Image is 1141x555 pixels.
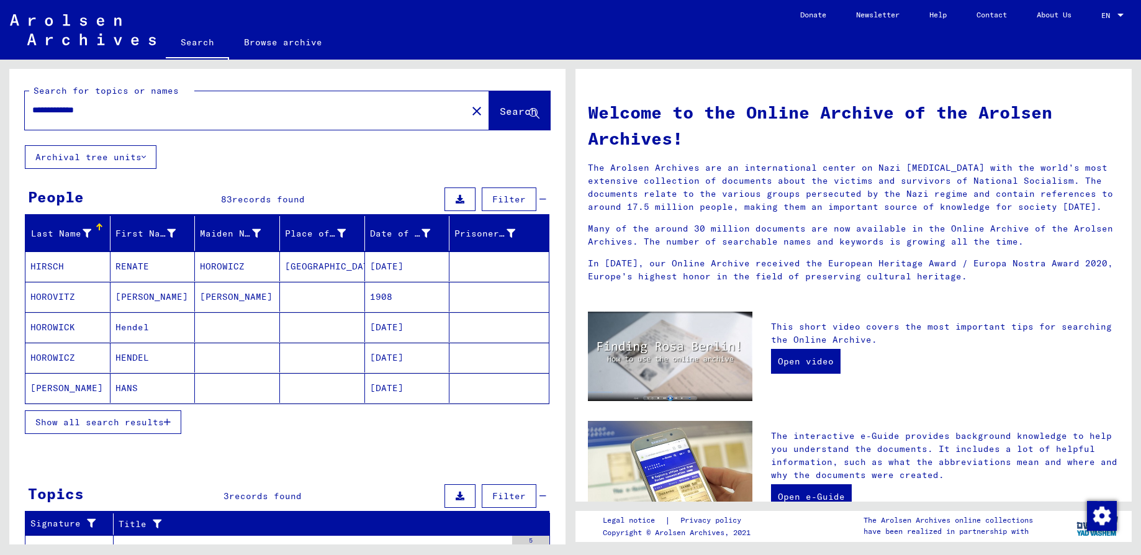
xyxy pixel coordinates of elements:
img: video.jpg [588,312,752,401]
mat-cell: [DATE] [365,373,450,403]
mat-cell: HANS [110,373,196,403]
div: First Name [115,223,195,243]
div: Place of Birth [285,223,364,243]
div: Date of Birth [370,223,449,243]
button: Archival tree units [25,145,156,169]
span: EN [1101,11,1115,20]
div: Place of Birth [285,227,346,240]
mat-cell: [GEOGRAPHIC_DATA] [280,251,365,281]
a: Open e-Guide [771,484,852,509]
mat-cell: [DATE] [365,251,450,281]
img: Change consent [1087,501,1117,531]
div: Maiden Name [200,223,279,243]
span: records found [229,490,302,502]
a: Privacy policy [670,514,756,527]
div: Change consent [1086,500,1116,530]
button: Clear [464,98,489,123]
mat-header-cell: Place of Birth [280,216,365,251]
mat-cell: 1908 [365,282,450,312]
button: Show all search results [25,410,181,434]
p: Copyright © Arolsen Archives, 2021 [603,527,756,538]
mat-icon: close [469,104,484,119]
span: records found [232,194,305,205]
span: Show all search results [35,417,164,428]
mat-cell: [PERSON_NAME] [25,373,110,403]
img: eguide.jpg [588,421,752,531]
div: Title [119,514,534,534]
p: The Arolsen Archives online collections [864,515,1033,526]
mat-label: Search for topics or names [34,85,179,96]
img: yv_logo.png [1074,510,1121,541]
a: Open video [771,349,841,374]
p: In [DATE], our Online Archive received the European Heritage Award / Europa Nostra Award 2020, Eu... [588,257,1119,283]
div: Title [119,518,519,531]
mat-cell: HIRSCH [25,251,110,281]
img: Arolsen_neg.svg [10,14,156,45]
h1: Welcome to the Online Archive of the Arolsen Archives! [588,99,1119,151]
button: Filter [482,187,536,211]
mat-cell: HENDEL [110,343,196,372]
span: Filter [492,490,526,502]
p: The Arolsen Archives are an international center on Nazi [MEDICAL_DATA] with the world’s most ext... [588,161,1119,214]
p: Many of the around 30 million documents are now available in the Online Archive of the Arolsen Ar... [588,222,1119,248]
div: Signature [30,517,97,530]
div: 5 [512,536,549,548]
mat-cell: HOROWICZ [25,343,110,372]
p: have been realized in partnership with [864,526,1033,537]
span: Filter [492,194,526,205]
div: Date of Birth [370,227,431,240]
div: Maiden Name [200,227,261,240]
p: This short video covers the most important tips for searching the Online Archive. [771,320,1119,346]
mat-cell: RENATE [110,251,196,281]
div: Prisoner # [454,227,515,240]
mat-cell: [PERSON_NAME] [195,282,280,312]
span: 83 [221,194,232,205]
div: Last Name [30,227,91,240]
a: Legal notice [603,514,665,527]
mat-header-cell: Maiden Name [195,216,280,251]
mat-cell: HOROWICZ [195,251,280,281]
span: 3 [223,490,229,502]
div: First Name [115,227,176,240]
mat-cell: HOROVITZ [25,282,110,312]
mat-cell: [DATE] [365,312,450,342]
div: Topics [28,482,84,505]
div: Signature [30,514,113,534]
button: Filter [482,484,536,508]
span: Search [500,105,537,117]
a: Search [166,27,229,60]
mat-cell: Hendel [110,312,196,342]
div: Prisoner # [454,223,534,243]
div: People [28,186,84,208]
mat-header-cell: First Name [110,216,196,251]
mat-cell: [DATE] [365,343,450,372]
p: The interactive e-Guide provides background knowledge to help you understand the documents. It in... [771,430,1119,482]
mat-cell: HOROWICK [25,312,110,342]
mat-header-cell: Prisoner # [449,216,549,251]
mat-header-cell: Last Name [25,216,110,251]
mat-cell: [PERSON_NAME] [110,282,196,312]
div: Last Name [30,223,110,243]
button: Search [489,91,550,130]
a: Browse archive [229,27,337,57]
div: | [603,514,756,527]
mat-header-cell: Date of Birth [365,216,450,251]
